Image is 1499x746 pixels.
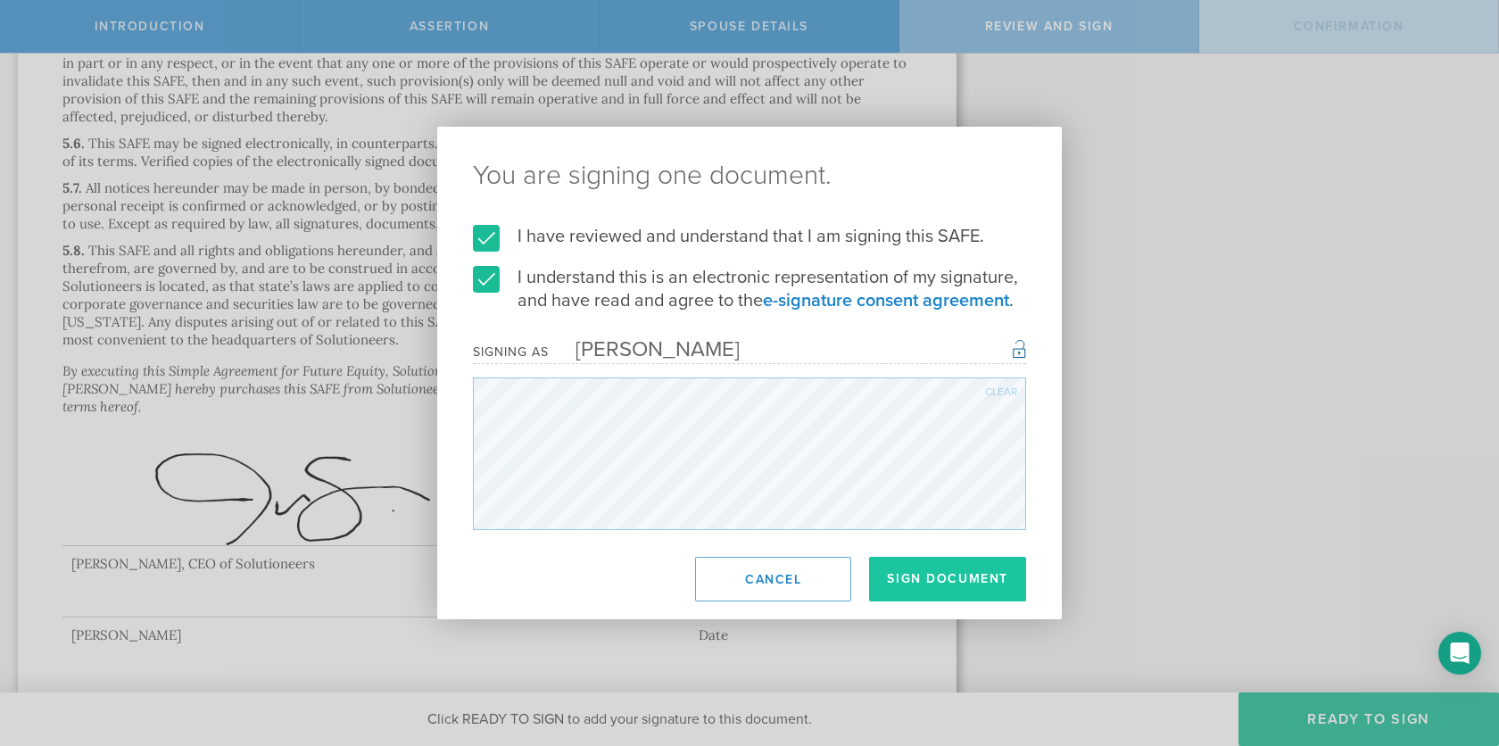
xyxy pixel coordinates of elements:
[869,557,1026,601] button: Sign Document
[473,162,1026,189] ng-pluralize: You are signing one document.
[763,290,1009,311] a: e-signature consent agreement
[549,336,740,362] div: [PERSON_NAME]
[473,344,549,360] div: Signing as
[695,557,851,601] button: Cancel
[473,266,1026,312] label: I understand this is an electronic representation of my signature, and have read and agree to the .
[473,225,1026,248] label: I have reviewed and understand that I am signing this SAFE.
[1438,632,1481,675] div: Open Intercom Messenger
